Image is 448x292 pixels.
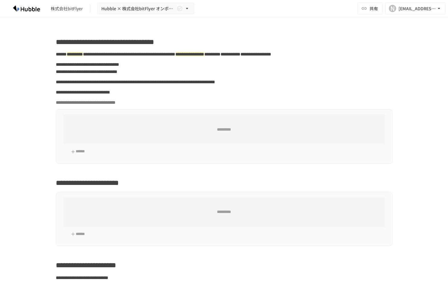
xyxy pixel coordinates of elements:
[97,3,194,14] button: Hubble × 株式会社bitFlyer オンボーディングプロジェクト
[51,5,83,12] div: 株式会社bitFlyer
[357,2,383,14] button: 共有
[385,2,446,14] button: N[EMAIL_ADDRESS][DOMAIN_NAME]
[389,5,396,12] div: N
[399,5,436,12] div: [EMAIL_ADDRESS][DOMAIN_NAME]
[370,5,378,12] span: 共有
[7,4,46,13] img: HzDRNkGCf7KYO4GfwKnzITak6oVsp5RHeZBEM1dQFiQ
[101,5,176,12] span: Hubble × 株式会社bitFlyer オンボーディングプロジェクト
